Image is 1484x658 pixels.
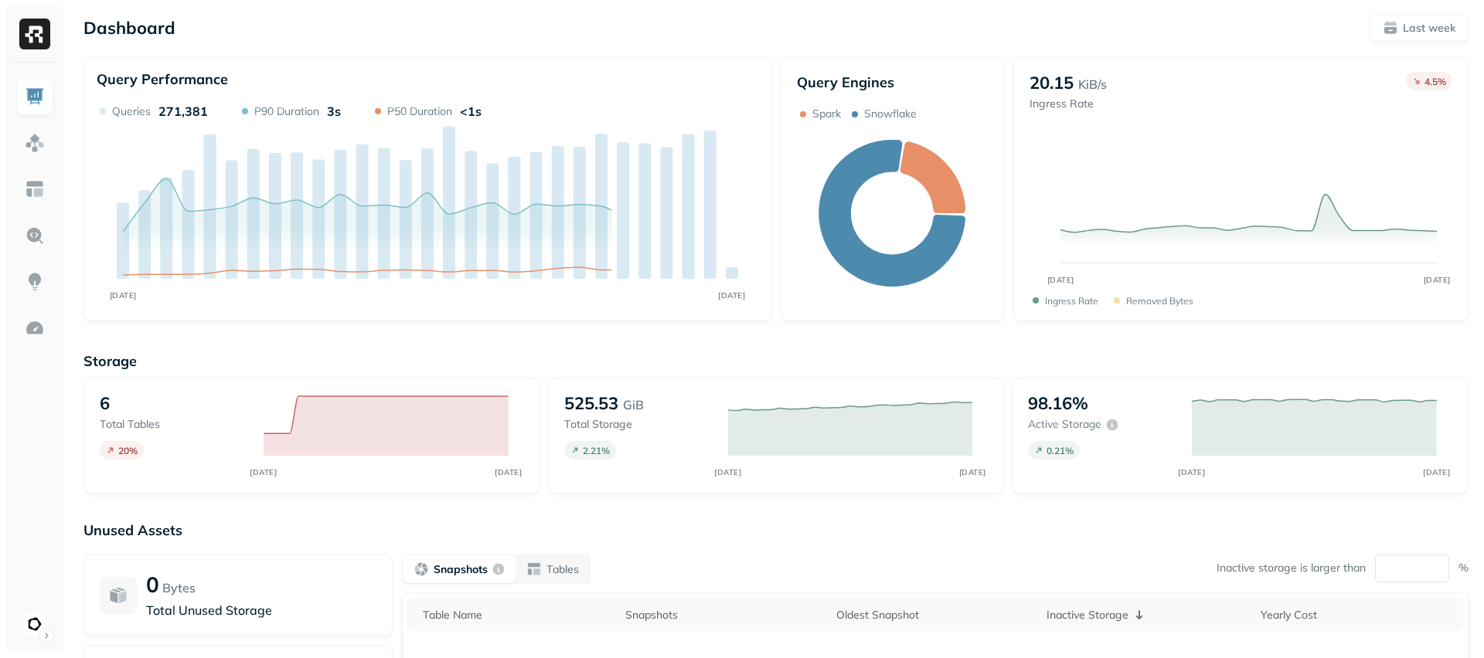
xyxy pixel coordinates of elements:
p: Spark [812,107,841,121]
p: 0 [146,571,159,598]
img: Ryft [19,19,50,49]
p: Tables [546,562,579,577]
img: Ludeo [24,613,46,635]
p: 20.15 [1030,72,1074,93]
tspan: [DATE] [1047,275,1074,285]
tspan: [DATE] [1424,467,1451,477]
p: 20 % [118,445,138,456]
p: Total tables [100,417,248,432]
img: Assets [25,133,45,153]
p: Inactive Storage [1047,608,1128,622]
img: Optimization [25,318,45,338]
p: Removed bytes [1126,295,1193,307]
p: P90 Duration [254,104,319,119]
p: Bytes [162,578,196,597]
p: 6 [100,392,110,414]
p: Ingress Rate [1045,295,1098,307]
p: Total Unused Storage [146,601,376,619]
img: Asset Explorer [25,179,45,199]
p: 98.16% [1028,392,1088,414]
p: 2.21 % [583,445,610,456]
p: Query Performance [97,70,228,88]
div: Snapshots [625,608,820,622]
p: Queries [112,104,151,119]
div: Yearly Cost [1261,608,1456,622]
p: Storage [83,352,1469,370]
p: 271,381 [158,103,208,119]
p: P50 Duration [387,104,452,119]
p: % [1458,561,1469,575]
div: Table Name [423,608,610,622]
p: Dashboard [83,17,175,39]
p: Snapshots [434,562,488,577]
p: <1s [460,103,482,119]
p: Ingress Rate [1030,97,1107,111]
p: Snowflake [864,107,917,121]
p: Query Engines [797,73,988,91]
p: 525.53 [564,392,618,414]
tspan: [DATE] [959,467,986,477]
tspan: [DATE] [1179,467,1206,477]
p: 4.5 % [1424,76,1446,87]
p: KiB/s [1078,75,1107,93]
tspan: [DATE] [1423,275,1450,285]
p: GiB [623,395,644,414]
p: Unused Assets [83,521,1469,539]
img: Insights [25,272,45,292]
tspan: [DATE] [718,290,745,300]
button: Last week [1370,14,1469,42]
p: Active storage [1028,417,1101,432]
tspan: [DATE] [250,467,277,477]
img: Dashboard [25,86,45,107]
div: Oldest Snapshot [836,608,1031,622]
p: Total storage [564,417,713,432]
p: Last week [1403,21,1455,36]
p: Inactive storage is larger than [1217,561,1366,575]
p: 3s [327,103,341,119]
p: 0.21 % [1047,445,1074,456]
tspan: [DATE] [714,467,741,477]
img: Query Explorer [25,226,45,246]
tspan: [DATE] [495,467,522,477]
tspan: [DATE] [110,290,137,300]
